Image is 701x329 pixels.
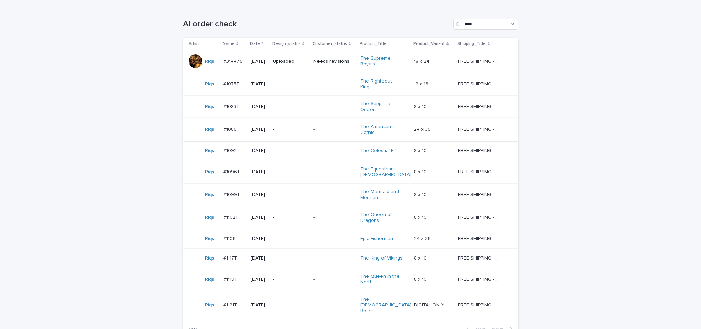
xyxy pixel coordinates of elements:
p: - [313,255,355,261]
p: #1119T [223,275,239,282]
p: FREE SHIPPING - preview in 1-2 business days, after your approval delivery will take 5-10 b.d. [458,168,502,175]
p: - [273,277,308,282]
p: Product_Title [360,40,387,48]
p: [DATE] [251,104,268,110]
p: - [313,302,355,308]
div: Search [453,19,518,30]
a: Riqs [205,148,214,154]
p: FREE SHIPPING - preview in 1-2 business days, after your approval delivery will take 5-10 b.d. [458,213,502,220]
p: FREE SHIPPING - preview in 1-2 business days, after your approval delivery will take 5-10 b.d. [458,103,502,110]
p: [DATE] [251,192,268,198]
p: - [273,215,308,220]
tr: Riqs #1102T#1102T [DATE]--The Queen of Dragons 8 x 108 x 10 FREE SHIPPING - preview in 1-2 busine... [183,206,518,229]
p: #1075T [223,80,241,87]
p: [DATE] [251,302,268,308]
p: - [273,148,308,154]
p: #1083T [223,103,241,110]
h1: AI order check [183,19,451,29]
p: [DATE] [251,236,268,242]
p: [DATE] [251,148,268,154]
a: Riqs [205,215,214,220]
a: Riqs [205,59,214,64]
p: Name [223,40,235,48]
p: [DATE] [251,277,268,282]
tr: Riqs #1119T#1119T [DATE]--The Queen in the North 8 x 108 x 10 FREE SHIPPING - preview in 1-2 busi... [183,268,518,291]
p: #1117T [223,254,238,261]
p: [DATE] [251,59,268,64]
p: 12 x 16 [414,80,430,87]
p: FREE SHIPPING - preview in 1-2 business days, after your approval delivery will take 5-10 b.d. [458,147,502,154]
p: - [313,169,355,175]
p: DIGITAL ONLY [414,301,446,308]
p: #1096T [223,168,242,175]
a: Riqs [205,277,214,282]
tr: Riqs #1086T#1086T [DATE]--The American Gothic 24 x 3624 x 36 FREE SHIPPING - preview in 1-2 busin... [183,118,518,141]
tr: Riqs #1083T#1083T [DATE]--The Sapphire Queen 8 x 108 x 10 FREE SHIPPING - preview in 1-2 business... [183,96,518,118]
p: Date [250,40,260,48]
p: - [313,277,355,282]
a: The Celestial Elf [360,148,396,154]
p: #1106T [223,235,240,242]
p: #314476 [223,57,244,64]
p: FREE SHIPPING - preview in 1-2 business days, after your approval delivery will take 5-10 b.d. [458,275,502,282]
a: The Supreme Royals [360,55,403,67]
p: - [273,255,308,261]
p: 18 x 24 [414,57,431,64]
p: FREE SHIPPING - preview in 1-2 business days, after your approval delivery will take 5-10 b.d. [458,301,502,308]
tr: Riqs #1099T#1099T [DATE]--The Mermaid and Merman 8 x 108 x 10 FREE SHIPPING - preview in 1-2 busi... [183,184,518,206]
a: The King of Vikings [360,255,402,261]
p: 8 x 10 [414,103,428,110]
p: - [313,215,355,220]
p: FREE SHIPPING - preview in 1-2 business days, after your approval delivery will take 5-10 b.d. [458,235,502,242]
p: [DATE] [251,127,268,132]
p: - [313,148,355,154]
p: 8 x 10 [414,213,428,220]
a: The Queen in the North [360,274,403,285]
p: 8 x 10 [414,254,428,261]
p: #1121T [223,301,238,308]
p: - [273,302,308,308]
a: The Mermaid and Merman [360,189,403,201]
p: - [313,236,355,242]
a: The Sapphire Queen [360,101,403,113]
p: - [313,81,355,87]
p: - [313,104,355,110]
p: Shipping_Title [457,40,486,48]
p: Artist [189,40,199,48]
p: 8 x 10 [414,191,428,198]
p: Product_Variant [413,40,445,48]
p: FREE SHIPPING - preview in 1-2 business days, after your approval delivery will take 5-10 b.d. [458,191,502,198]
a: Riqs [205,192,214,198]
tr: Riqs #1106T#1106T [DATE]--Epic Fisherman 24 x 3624 x 36 FREE SHIPPING - preview in 1-2 business d... [183,229,518,249]
p: 8 x 10 [414,275,428,282]
p: Design_status [272,40,301,48]
a: Riqs [205,302,214,308]
p: 8 x 10 [414,147,428,154]
p: [DATE] [251,255,268,261]
p: - [273,192,308,198]
p: - [273,127,308,132]
p: 24 x 36 [414,125,432,132]
p: - [273,81,308,87]
a: The Equestrian [DEMOGRAPHIC_DATA] [360,166,411,178]
p: #1102T [223,213,240,220]
p: FREE SHIPPING - preview in 1-2 business days, after your approval delivery will take 5-10 b.d. [458,125,502,132]
p: Needs revisions [313,59,355,64]
p: - [273,236,308,242]
a: Riqs [205,127,214,132]
p: - [273,104,308,110]
a: The Righteous King [360,78,403,90]
a: The Queen of Dragons [360,212,403,224]
p: #1099T [223,191,242,198]
a: The American Gothic [360,124,403,136]
a: Riqs [205,236,214,242]
p: - [273,169,308,175]
p: FREE SHIPPING - preview in 1-2 business days, after your approval delivery will take 5-10 b.d. [458,254,502,261]
tr: Riqs #1096T#1096T [DATE]--The Equestrian [DEMOGRAPHIC_DATA] 8 x 108 x 10 FREE SHIPPING - preview ... [183,161,518,184]
p: Customer_status [313,40,347,48]
tr: Riqs #1075T#1075T [DATE]--The Righteous King 12 x 1612 x 16 FREE SHIPPING - preview in 1-2 busine... [183,73,518,96]
p: FREE SHIPPING - preview in 1-2 business days, after your approval delivery will take 5-10 b.d. [458,80,502,87]
tr: Riqs #314476#314476 [DATE]UploadedNeeds revisionsThe Supreme Royals 18 x 2418 x 24 FREE SHIPPING ... [183,50,518,73]
a: The [DEMOGRAPHIC_DATA] Rose [360,296,411,314]
p: #1086T [223,125,241,132]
